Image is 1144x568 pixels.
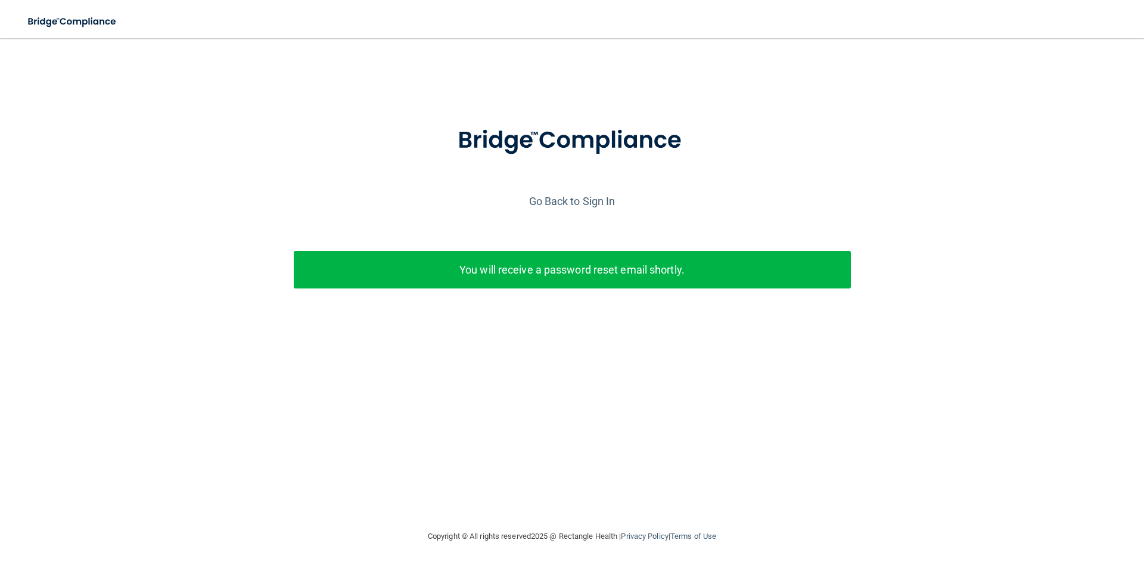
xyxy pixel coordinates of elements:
[529,195,615,207] a: Go Back to Sign In
[303,260,842,280] p: You will receive a password reset email shortly.
[355,517,789,555] div: Copyright © All rights reserved 2025 @ Rectangle Health | |
[670,532,716,541] a: Terms of Use
[433,110,711,172] img: bridge_compliance_login_screen.278c3ca4.svg
[621,532,668,541] a: Privacy Policy
[18,10,128,34] img: bridge_compliance_login_screen.278c3ca4.svg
